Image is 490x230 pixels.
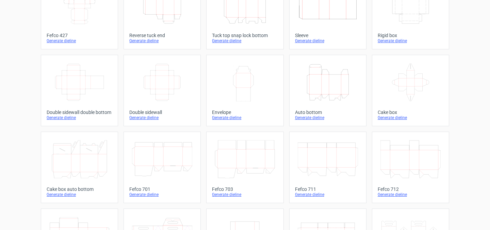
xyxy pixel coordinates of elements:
[206,55,283,126] a: EnvelopeGenerate dieline
[212,115,278,120] div: Generate dieline
[212,186,278,192] div: Fefco 703
[295,110,361,115] div: Auto bottom
[47,38,112,44] div: Generate dieline
[47,33,112,38] div: Fefco 427
[378,186,443,192] div: Fefco 712
[378,110,443,115] div: Cake box
[47,115,112,120] div: Generate dieline
[295,186,361,192] div: Fefco 711
[295,33,361,38] div: Sleeve
[129,186,195,192] div: Fefco 701
[212,38,278,44] div: Generate dieline
[378,38,443,44] div: Generate dieline
[47,110,112,115] div: Double sidewall double bottom
[212,192,278,197] div: Generate dieline
[378,33,443,38] div: Rigid box
[47,186,112,192] div: Cake box auto bottom
[206,132,283,203] a: Fefco 703Generate dieline
[129,115,195,120] div: Generate dieline
[289,55,366,126] a: Auto bottomGenerate dieline
[212,110,278,115] div: Envelope
[124,55,201,126] a: Double sidewallGenerate dieline
[41,55,118,126] a: Double sidewall double bottomGenerate dieline
[124,132,201,203] a: Fefco 701Generate dieline
[129,33,195,38] div: Reverse tuck end
[47,192,112,197] div: Generate dieline
[378,192,443,197] div: Generate dieline
[295,192,361,197] div: Generate dieline
[289,132,366,203] a: Fefco 711Generate dieline
[378,115,443,120] div: Generate dieline
[41,132,118,203] a: Cake box auto bottomGenerate dieline
[372,132,449,203] a: Fefco 712Generate dieline
[212,33,278,38] div: Tuck top snap lock bottom
[372,55,449,126] a: Cake boxGenerate dieline
[129,110,195,115] div: Double sidewall
[129,38,195,44] div: Generate dieline
[129,192,195,197] div: Generate dieline
[295,38,361,44] div: Generate dieline
[295,115,361,120] div: Generate dieline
